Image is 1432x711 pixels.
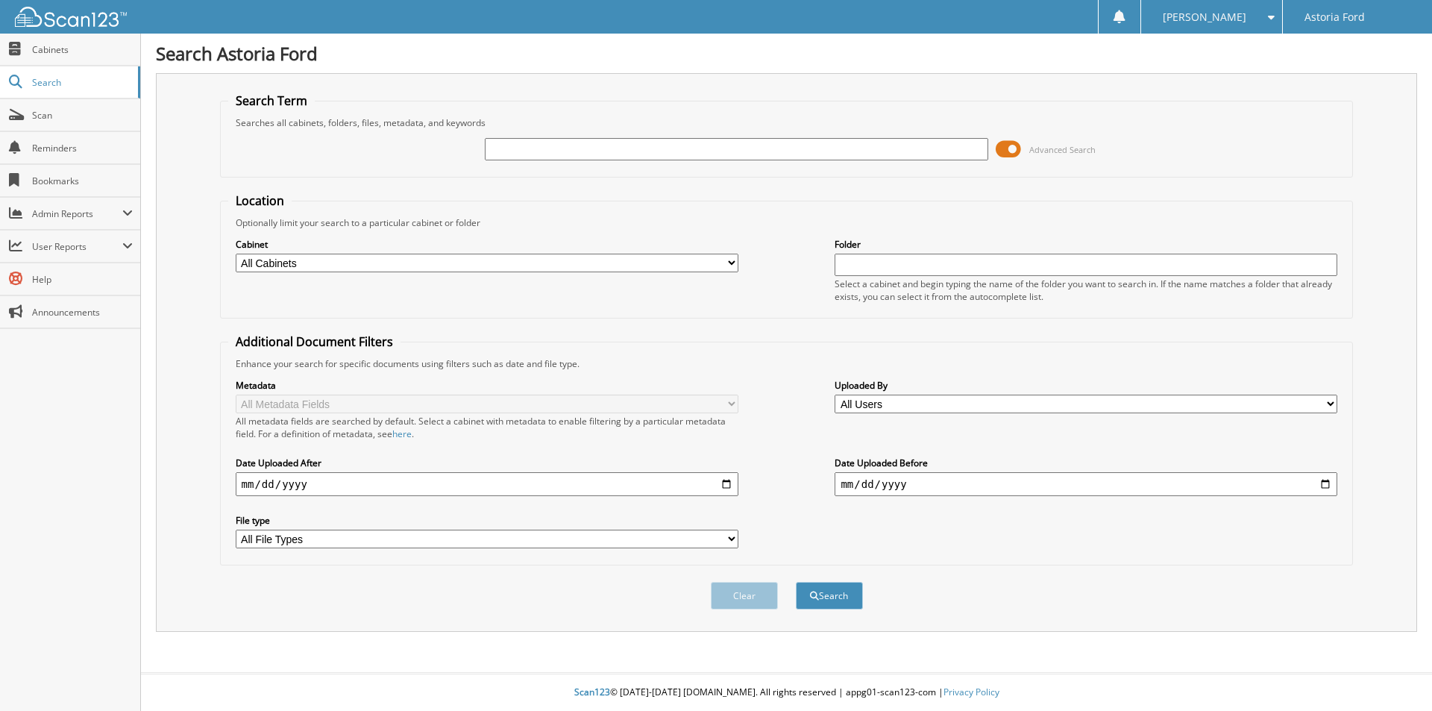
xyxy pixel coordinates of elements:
legend: Location [228,192,292,209]
div: © [DATE]-[DATE] [DOMAIN_NAME]. All rights reserved | appg01-scan123-com | [141,674,1432,711]
h1: Search Astoria Ford [156,41,1417,66]
input: end [835,472,1337,496]
label: File type [236,514,738,527]
label: Cabinet [236,238,738,251]
button: Search [796,582,863,610]
label: Metadata [236,379,738,392]
span: Advanced Search [1029,144,1096,155]
div: Optionally limit your search to a particular cabinet or folder [228,216,1345,229]
span: User Reports [32,240,122,253]
div: Searches all cabinets, folders, files, metadata, and keywords [228,116,1345,129]
a: Privacy Policy [943,686,999,698]
input: start [236,472,738,496]
div: Select a cabinet and begin typing the name of the folder you want to search in. If the name match... [835,278,1337,303]
span: Reminders [32,142,133,154]
img: scan123-logo-white.svg [15,7,127,27]
div: Enhance your search for specific documents using filters such as date and file type. [228,357,1345,370]
span: Astoria Ford [1304,13,1365,22]
span: Admin Reports [32,207,122,220]
span: Scan123 [574,686,610,698]
span: [PERSON_NAME] [1163,13,1246,22]
a: here [392,427,412,440]
label: Date Uploaded After [236,457,738,469]
span: Search [32,76,131,89]
span: Bookmarks [32,175,133,187]
span: Announcements [32,306,133,319]
label: Folder [835,238,1337,251]
span: Cabinets [32,43,133,56]
label: Date Uploaded Before [835,457,1337,469]
div: All metadata fields are searched by default. Select a cabinet with metadata to enable filtering b... [236,415,738,440]
legend: Additional Document Filters [228,333,401,350]
label: Uploaded By [835,379,1337,392]
legend: Search Term [228,93,315,109]
span: Help [32,273,133,286]
button: Clear [711,582,778,610]
span: Scan [32,109,133,122]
